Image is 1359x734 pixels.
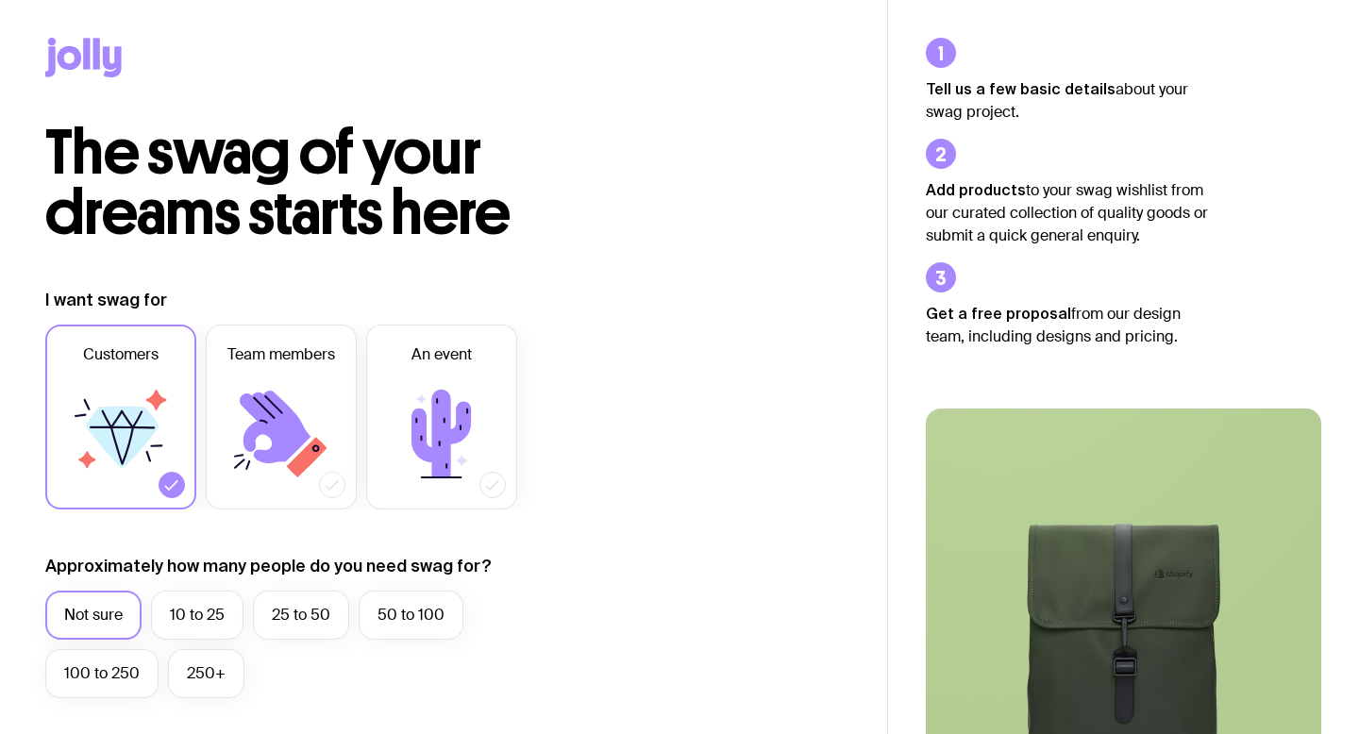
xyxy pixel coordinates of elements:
span: Team members [227,343,335,366]
label: 100 to 250 [45,649,159,698]
label: 25 to 50 [253,591,349,640]
label: Not sure [45,591,142,640]
span: Customers [83,343,159,366]
p: from our design team, including designs and pricing. [926,302,1209,348]
label: 10 to 25 [151,591,243,640]
strong: Get a free proposal [926,305,1071,322]
strong: Add products [926,181,1026,198]
p: about your swag project. [926,77,1209,124]
span: The swag of your dreams starts here [45,115,511,250]
p: to your swag wishlist from our curated collection of quality goods or submit a quick general enqu... [926,178,1209,247]
label: Approximately how many people do you need swag for? [45,555,492,577]
label: 250+ [168,649,244,698]
strong: Tell us a few basic details [926,80,1116,97]
label: I want swag for [45,289,167,311]
label: 50 to 100 [359,591,463,640]
span: An event [411,343,472,366]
